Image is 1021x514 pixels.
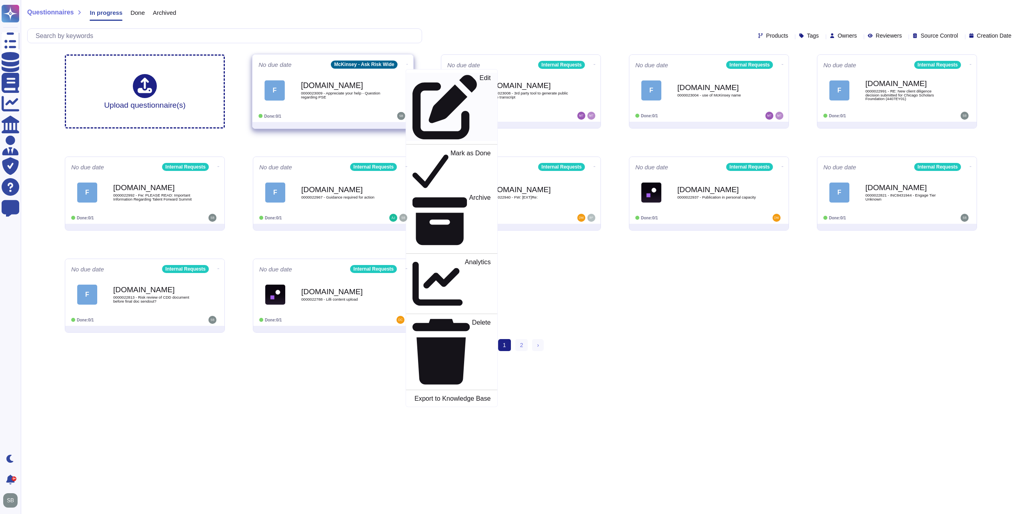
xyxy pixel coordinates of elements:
p: Export to Knowledge Base [414,396,490,402]
span: Done: 0/1 [641,114,658,118]
span: No due date [635,164,668,170]
img: user [3,493,18,508]
div: F [265,183,285,203]
div: Internal Requests [914,163,961,171]
span: 0000022788 - Lilli content upload [301,297,381,301]
b: [DOMAIN_NAME] [865,184,945,191]
div: Internal Requests [538,163,585,171]
span: 0000023004 - use of McKinsey name [677,93,757,97]
div: Internal Requests [914,61,961,69]
a: Mark as Done [406,148,497,192]
img: user [389,214,397,222]
b: [DOMAIN_NAME] [113,184,193,191]
b: [DOMAIN_NAME] [301,186,381,193]
img: user [587,214,595,222]
img: user [961,214,969,222]
div: Upload questionnaire(s) [104,74,186,109]
span: Done: 0/1 [265,318,282,322]
b: [DOMAIN_NAME] [301,288,381,295]
span: Done: 0/1 [641,216,658,220]
b: [DOMAIN_NAME] [677,186,757,193]
span: Creation Date [977,33,1011,38]
p: Analytics [465,259,491,309]
a: Analytics [406,257,497,311]
img: user [397,112,405,120]
div: Internal Requests [350,163,397,171]
span: 0000023008 - 3rd party tool to generate public video transcript [489,91,569,99]
span: 0000022940 - FW: [EXT]Re: [489,195,569,199]
span: Done: 0/1 [77,216,94,220]
div: Internal Requests [538,61,585,69]
img: user [399,214,407,222]
div: F [641,80,661,100]
div: Internal Requests [726,61,773,69]
div: McKinsey - Ask Risk Wide [331,60,397,68]
span: Done: 0/1 [77,318,94,322]
span: Owners [838,33,857,38]
div: F [77,285,97,305]
span: Reviewers [876,33,902,38]
div: Internal Requests [726,163,773,171]
p: Delete [472,319,491,385]
span: Tags [807,33,819,38]
span: 0000022813 - Risk review of CDD document before final doc sendout? [113,295,193,303]
a: Edit [406,73,497,141]
span: 0000023009 - Appreciate your help - Question regarding PSE [301,91,382,99]
a: Export to Knowledge Base [406,393,497,403]
span: Done: 0/1 [829,216,846,220]
span: Products [766,33,788,38]
div: F [264,80,285,100]
span: No due date [259,164,292,170]
a: 2 [515,339,528,351]
img: user [396,316,404,324]
a: Archive [406,192,497,250]
span: Done: 0/1 [829,114,846,118]
span: 1 [498,339,511,351]
img: user [577,112,585,120]
div: Internal Requests [350,265,397,273]
img: user [587,112,595,120]
span: 0000022991 - RE: New client diligence decision submitted for Chicago Scholars Foundation (4407EY01) [865,89,945,101]
a: Delete [406,317,497,386]
img: user [773,214,781,222]
p: Edit [480,75,491,140]
span: Questionnaires [27,9,74,16]
span: Done [130,10,145,16]
img: user [208,214,216,222]
p: Archive [469,194,491,249]
span: No due date [823,62,856,68]
button: user [2,492,23,509]
span: No due date [823,164,856,170]
b: [DOMAIN_NAME] [301,82,382,89]
span: In progress [90,10,122,16]
span: No due date [71,266,104,272]
div: F [829,80,849,100]
span: 0000022967 - Guidance required for action [301,195,381,199]
span: 0000022821 - INC8431944 - Engage Tier Unknown [865,193,945,201]
img: Logo [265,285,285,305]
span: No due date [259,266,292,272]
img: user [765,112,773,120]
img: user [208,316,216,324]
span: No due date [258,62,292,68]
div: F [77,183,97,203]
img: Logo [641,183,661,203]
img: user [961,112,969,120]
div: Internal Requests [162,163,209,171]
span: Archived [153,10,176,16]
span: No due date [447,62,480,68]
span: Done: 0/1 [264,114,281,118]
p: Mark as Done [450,150,491,191]
span: › [537,342,539,348]
span: No due date [71,164,104,170]
div: Internal Requests [162,265,209,273]
div: 9+ [12,476,16,481]
span: No due date [635,62,668,68]
b: [DOMAIN_NAME] [677,84,757,91]
span: 0000022937 - Publication in personal capacity [677,195,757,199]
b: [DOMAIN_NAME] [865,80,945,87]
input: Search by keywords [32,29,422,43]
b: [DOMAIN_NAME] [489,186,569,193]
b: [DOMAIN_NAME] [489,82,569,89]
img: user [577,214,585,222]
